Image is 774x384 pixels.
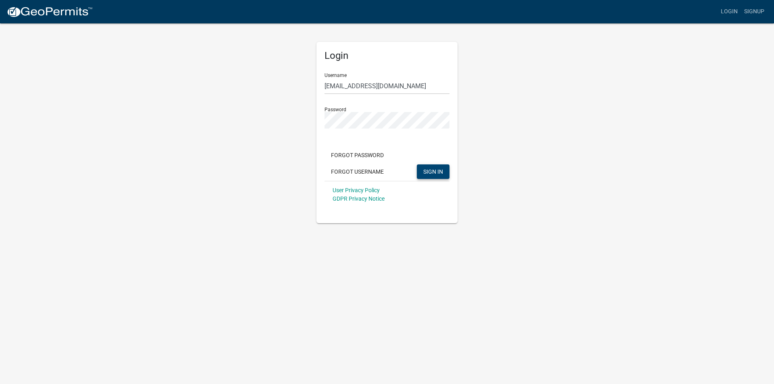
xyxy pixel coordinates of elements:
a: User Privacy Policy [333,187,380,193]
h5: Login [325,50,449,62]
a: Login [718,4,741,19]
a: Signup [741,4,768,19]
a: GDPR Privacy Notice [333,195,385,202]
button: SIGN IN [417,164,449,179]
span: SIGN IN [423,168,443,174]
button: Forgot Password [325,148,390,162]
button: Forgot Username [325,164,390,179]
